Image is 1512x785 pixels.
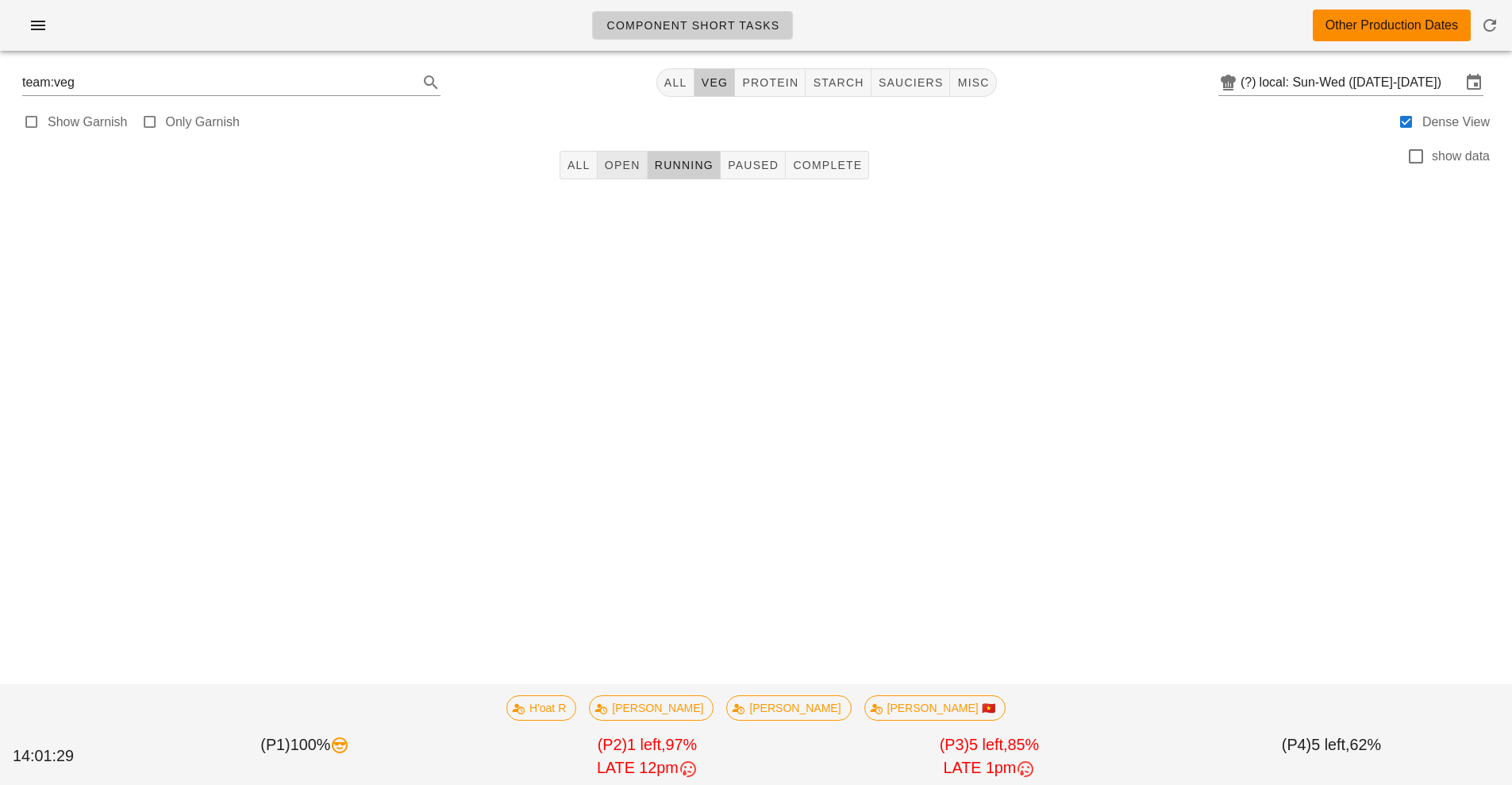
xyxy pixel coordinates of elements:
[664,76,687,89] span: All
[592,11,793,40] a: Component Short Tasks
[786,151,869,179] button: Complete
[604,159,641,171] span: Open
[950,68,996,97] button: misc
[812,76,864,89] span: starch
[701,76,729,89] span: veg
[606,19,779,32] span: Component Short Tasks
[1432,148,1490,164] label: show data
[878,76,944,89] span: sauciers
[806,68,871,97] button: starch
[792,159,862,171] span: Complete
[1325,16,1458,35] div: Other Production Dates
[741,76,798,89] span: protein
[735,68,806,97] button: protein
[1422,114,1490,130] label: Dense View
[871,68,951,97] button: sauciers
[727,159,779,171] span: Paused
[567,159,591,171] span: All
[48,114,128,130] label: Show Garnish
[560,151,598,179] button: All
[721,151,786,179] button: Paused
[648,151,721,179] button: Running
[654,159,714,171] span: Running
[1241,75,1260,90] div: (?)
[656,68,694,97] button: All
[956,76,989,89] span: misc
[694,68,736,97] button: veg
[166,114,240,130] label: Only Garnish
[598,151,648,179] button: Open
